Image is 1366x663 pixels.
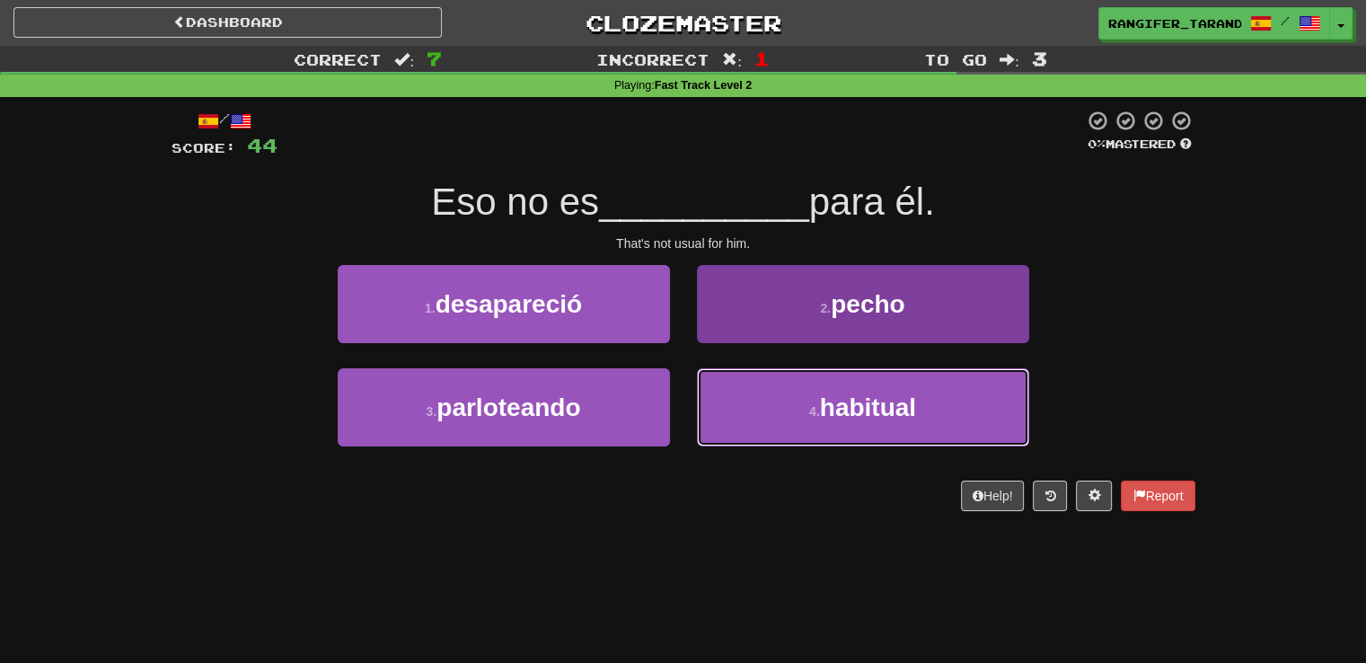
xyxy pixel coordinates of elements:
button: 3.parloteando [338,368,670,446]
a: rangifer_tarandus / [1098,7,1330,40]
span: desapareció [436,290,582,318]
span: : [722,52,742,67]
span: 7 [427,48,442,69]
span: habitual [820,393,916,421]
span: 0 % [1088,137,1106,151]
span: __________ [599,181,809,223]
small: 4 . [809,404,820,419]
div: / [172,110,278,132]
button: Report [1121,481,1194,511]
span: Incorrect [596,50,709,68]
button: 2.pecho [697,265,1029,343]
small: 2 . [820,301,831,315]
span: : [394,52,414,67]
button: 4.habitual [697,368,1029,446]
small: 3 . [427,404,437,419]
span: pecho [831,290,904,318]
span: 3 [1032,48,1047,69]
button: Round history (alt+y) [1033,481,1067,511]
span: rangifer_tarandus [1108,15,1241,31]
span: To go [924,50,987,68]
small: 1 . [425,301,436,315]
button: 1.desapareció [338,265,670,343]
button: Help! [961,481,1025,511]
span: 1 [754,48,770,69]
a: Dashboard [13,7,442,38]
span: para él. [809,181,935,223]
span: 44 [247,134,278,156]
div: Mastered [1084,137,1195,153]
a: Clozemaster [469,7,897,39]
span: Score: [172,140,236,155]
span: / [1281,14,1290,27]
span: Eso no es [431,181,599,223]
div: That's not usual for him. [172,234,1195,252]
span: parloteando [436,393,580,421]
span: : [1000,52,1019,67]
strong: Fast Track Level 2 [655,79,753,92]
span: Correct [294,50,382,68]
